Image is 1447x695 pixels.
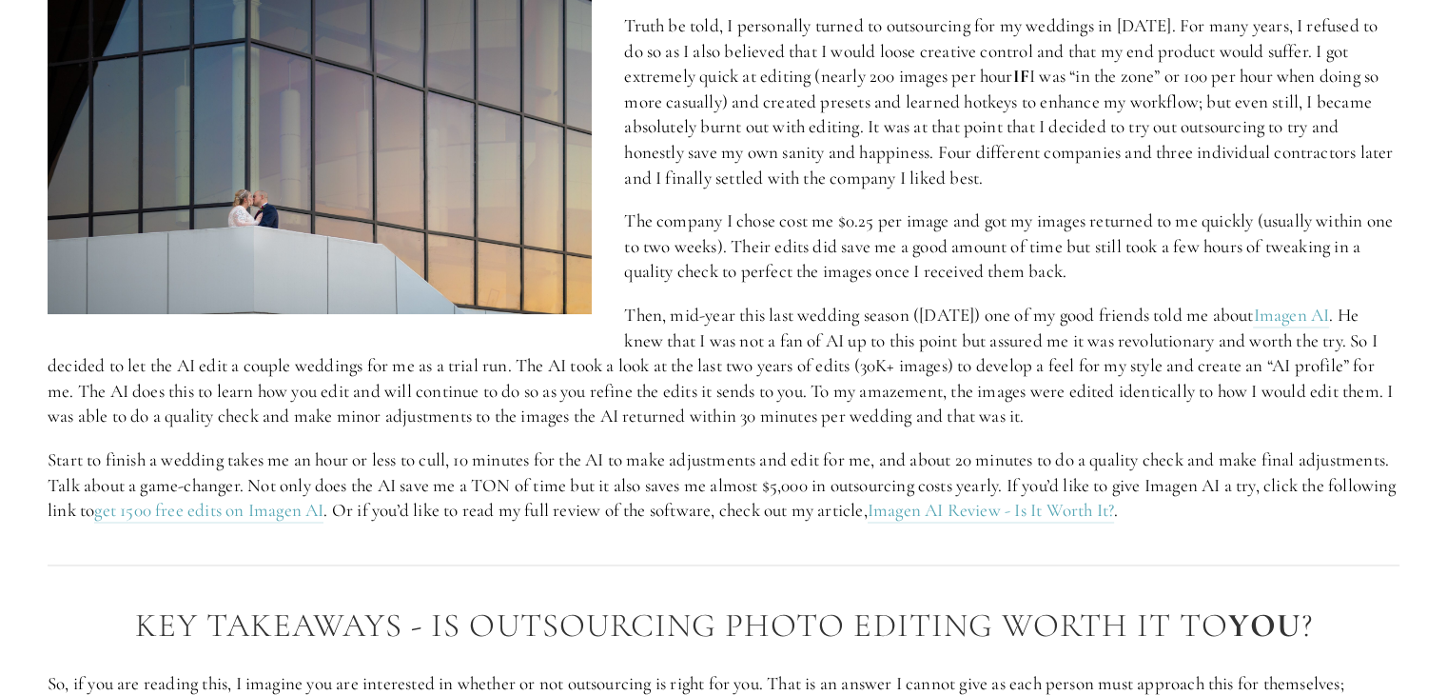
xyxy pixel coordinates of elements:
[1253,304,1329,328] a: Imagen AI
[1228,606,1300,645] strong: you
[94,499,323,523] a: get 1500 free edits on Imagen AI
[868,499,1114,523] a: Imagen AI Review - Is It Worth It?
[48,447,1399,524] p: Start to finish a wedding takes me an hour or less to cull, 10 minutes for the AI to make adjustm...
[48,303,1399,429] p: Then, mid-year this last wedding season ([DATE]) one of my good friends told me about . He knew t...
[48,607,1399,645] h2: Key Takeaways - Is outsourcing photo editing worth it to ?
[1013,65,1029,87] strong: IF
[48,13,1399,190] p: Truth be told, I personally turned to outsourcing for my weddings in [DATE]. For many years, I re...
[48,208,1399,285] p: The company I chose cost me $0.25 per image and got my images returned to me quickly (usually wit...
